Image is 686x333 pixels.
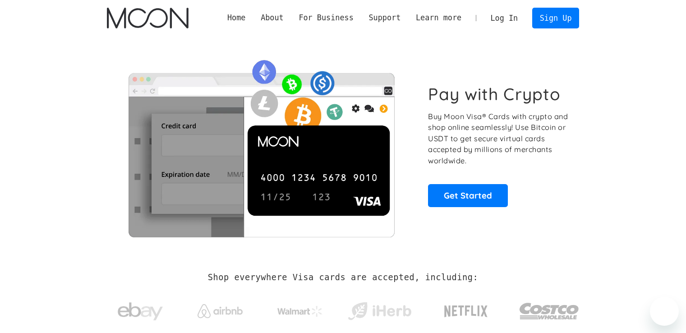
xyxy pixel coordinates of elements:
[428,184,508,207] a: Get Started
[291,12,361,23] div: For Business
[107,54,416,237] img: Moon Cards let you spend your crypto anywhere Visa is accepted.
[107,8,189,28] a: home
[408,12,469,23] div: Learn more
[532,8,579,28] a: Sign Up
[346,300,413,323] img: iHerb
[208,273,478,282] h2: Shop everywhere Visa cards are accepted, including:
[426,291,506,327] a: Netflix
[107,288,174,330] a: ebay
[519,285,580,333] a: Costco
[266,297,333,321] a: Walmart
[118,297,163,326] img: ebay
[483,8,525,28] a: Log In
[428,111,569,166] p: Buy Moon Visa® Cards with crypto and shop online seamlessly! Use Bitcoin or USDT to get secure vi...
[253,12,291,23] div: About
[368,12,401,23] div: Support
[299,12,353,23] div: For Business
[519,294,580,328] img: Costco
[346,291,413,328] a: iHerb
[186,295,253,323] a: Airbnb
[277,306,322,317] img: Walmart
[416,12,461,23] div: Learn more
[198,304,243,318] img: Airbnb
[361,12,408,23] div: Support
[220,12,253,23] a: Home
[443,300,488,323] img: Netflix
[650,297,679,326] iframe: Button to launch messaging window
[107,8,189,28] img: Moon Logo
[428,84,561,104] h1: Pay with Crypto
[261,12,284,23] div: About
